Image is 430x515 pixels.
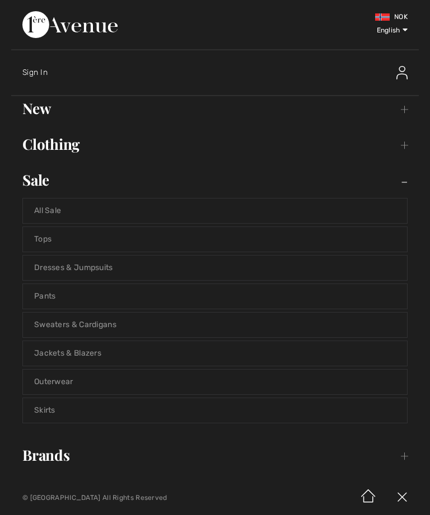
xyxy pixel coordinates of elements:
img: Sign In [396,66,408,79]
a: Dresses & Jumpsuits [23,256,407,280]
p: © [GEOGRAPHIC_DATA] All Rights Reserved [22,494,254,502]
a: Skirts [23,398,407,423]
a: Brands [11,443,419,467]
a: Sale [11,168,419,192]
a: Clothing [11,132,419,157]
span: Sign In [22,68,48,77]
a: Inspiration [11,479,419,503]
a: Jackets & Blazers [23,341,407,366]
a: Tops [23,227,407,252]
a: Pants [23,284,407,309]
a: New [11,96,419,121]
img: X [385,480,419,515]
img: 1ère Avenue [22,11,118,38]
a: All Sale [23,199,407,223]
img: Home [352,480,385,515]
a: Sweaters & Cardigans [23,313,407,337]
a: Outerwear [23,370,407,394]
div: NOK [254,11,408,22]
